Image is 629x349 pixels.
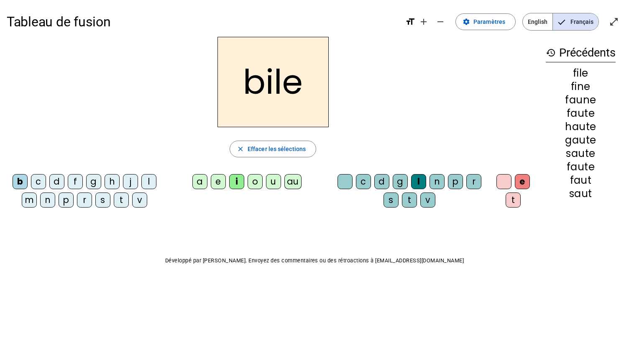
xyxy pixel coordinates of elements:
[546,82,616,92] div: fine
[105,174,120,189] div: h
[237,145,244,153] mat-icon: close
[248,144,306,154] span: Effacer les sélections
[230,141,316,157] button: Effacer les sélections
[229,174,244,189] div: i
[284,174,302,189] div: au
[606,13,622,30] button: Entrer en plein écran
[415,13,432,30] button: Augmenter la taille de la police
[13,174,28,189] div: b
[546,44,616,62] h3: Précédents
[77,192,92,208] div: r
[455,13,516,30] button: Paramètres
[59,192,74,208] div: p
[473,17,505,27] span: Paramètres
[402,192,417,208] div: t
[356,174,371,189] div: c
[393,174,408,189] div: g
[553,13,598,30] span: Français
[546,175,616,185] div: faut
[546,95,616,105] div: faune
[248,174,263,189] div: o
[432,13,449,30] button: Diminuer la taille de la police
[448,174,463,189] div: p
[374,174,389,189] div: d
[405,17,415,27] mat-icon: format_size
[430,174,445,189] div: n
[211,174,226,189] div: e
[420,192,435,208] div: v
[546,68,616,78] div: file
[546,48,556,58] mat-icon: history
[609,17,619,27] mat-icon: open_in_full
[95,192,110,208] div: s
[522,13,599,31] mat-button-toggle-group: Language selection
[523,13,552,30] span: English
[123,174,138,189] div: j
[31,174,46,189] div: c
[506,192,521,208] div: t
[546,162,616,172] div: faute
[49,174,64,189] div: d
[515,174,530,189] div: e
[546,135,616,145] div: gaute
[40,192,55,208] div: n
[546,122,616,132] div: haute
[7,8,399,35] h1: Tableau de fusion
[114,192,129,208] div: t
[86,174,101,189] div: g
[7,256,622,266] p: Développé par [PERSON_NAME]. Envoyez des commentaires ou des rétroactions à [EMAIL_ADDRESS][DOMAI...
[132,192,147,208] div: v
[192,174,207,189] div: a
[217,37,329,127] h2: bile
[546,149,616,159] div: saute
[411,174,426,189] div: l
[546,108,616,118] div: faute
[419,17,429,27] mat-icon: add
[141,174,156,189] div: l
[546,189,616,199] div: saut
[22,192,37,208] div: m
[68,174,83,189] div: f
[384,192,399,208] div: s
[435,17,445,27] mat-icon: remove
[466,174,481,189] div: r
[463,18,470,26] mat-icon: settings
[266,174,281,189] div: u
